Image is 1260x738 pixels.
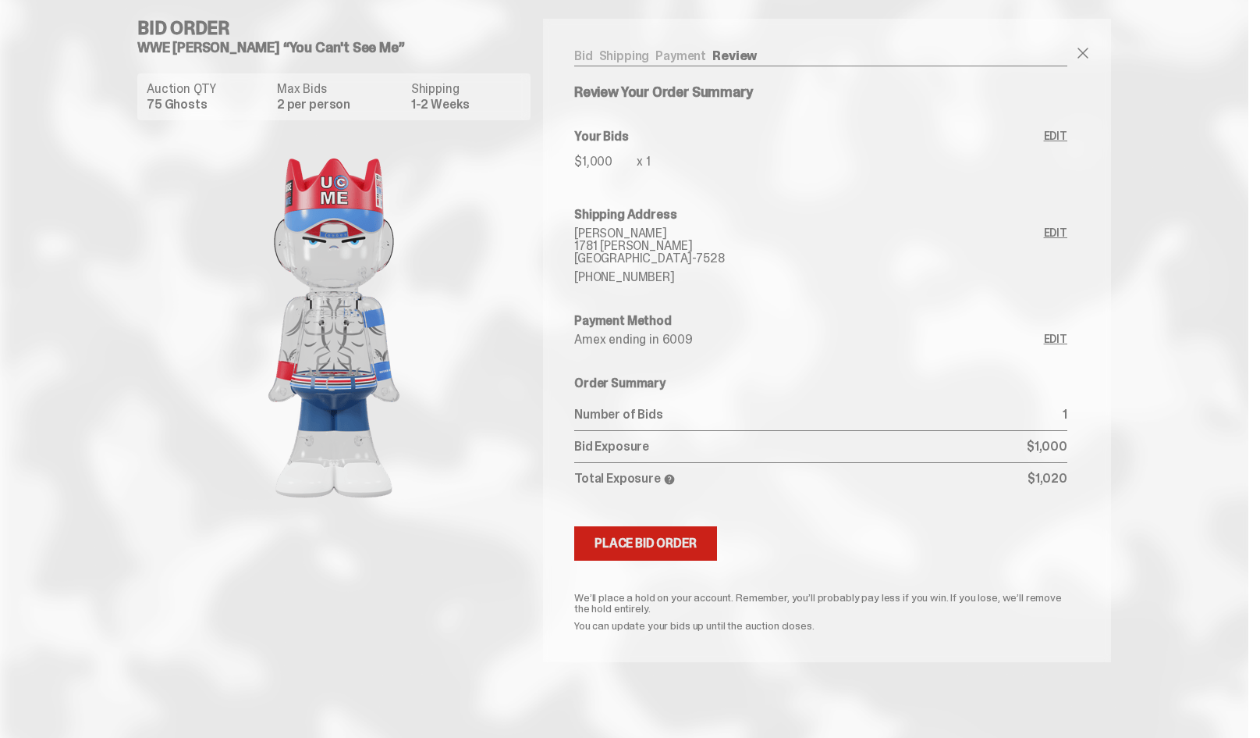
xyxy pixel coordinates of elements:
a: Edit [1044,333,1067,346]
dt: Shipping [411,83,521,95]
p: x 1 [637,155,651,168]
dd: 1-2 Weeks [411,98,521,111]
a: Edit [1044,130,1067,177]
p: $1,020 [1028,472,1067,486]
a: Review [712,48,757,64]
dd: 2 per person [277,98,402,111]
h6: Order Summary [574,377,1067,390]
h6: Shipping Address [574,209,1067,221]
p: 1781 [PERSON_NAME] [574,240,1044,252]
img: product image [178,133,490,523]
h5: WWE [PERSON_NAME] “You Can't See Me” [137,41,543,55]
p: Bid Exposure [574,440,1027,453]
p: Total Exposure [574,472,1028,486]
a: Bid [574,48,593,64]
p: You can update your bids up until the auction closes. [574,620,1067,631]
div: Place Bid Order [595,537,697,550]
dt: Auction QTY [147,83,268,95]
a: Edit [1044,227,1067,283]
a: Payment [655,48,706,64]
p: Amex ending in 6009 [574,333,1044,346]
p: [PHONE_NUMBER] [574,271,1044,283]
dd: 75 Ghosts [147,98,268,111]
a: Shipping [599,48,650,64]
p: $1,000 [574,155,637,168]
h6: Payment Method [574,315,1067,327]
p: Number of Bids [574,408,1063,421]
p: We’ll place a hold on your account. Remember, you’ll probably pay less if you win. If you lose, w... [574,592,1067,614]
dt: Max Bids [277,83,402,95]
h6: Your Bids [574,130,1044,143]
p: [PERSON_NAME] [574,227,1044,240]
p: [GEOGRAPHIC_DATA]-7528 [574,252,1044,265]
p: $1,000 [1027,440,1067,453]
p: 1 [1063,408,1067,421]
h5: Review Your Order Summary [574,85,1067,99]
button: Place Bid Order [574,526,717,561]
h4: Bid Order [137,19,543,37]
